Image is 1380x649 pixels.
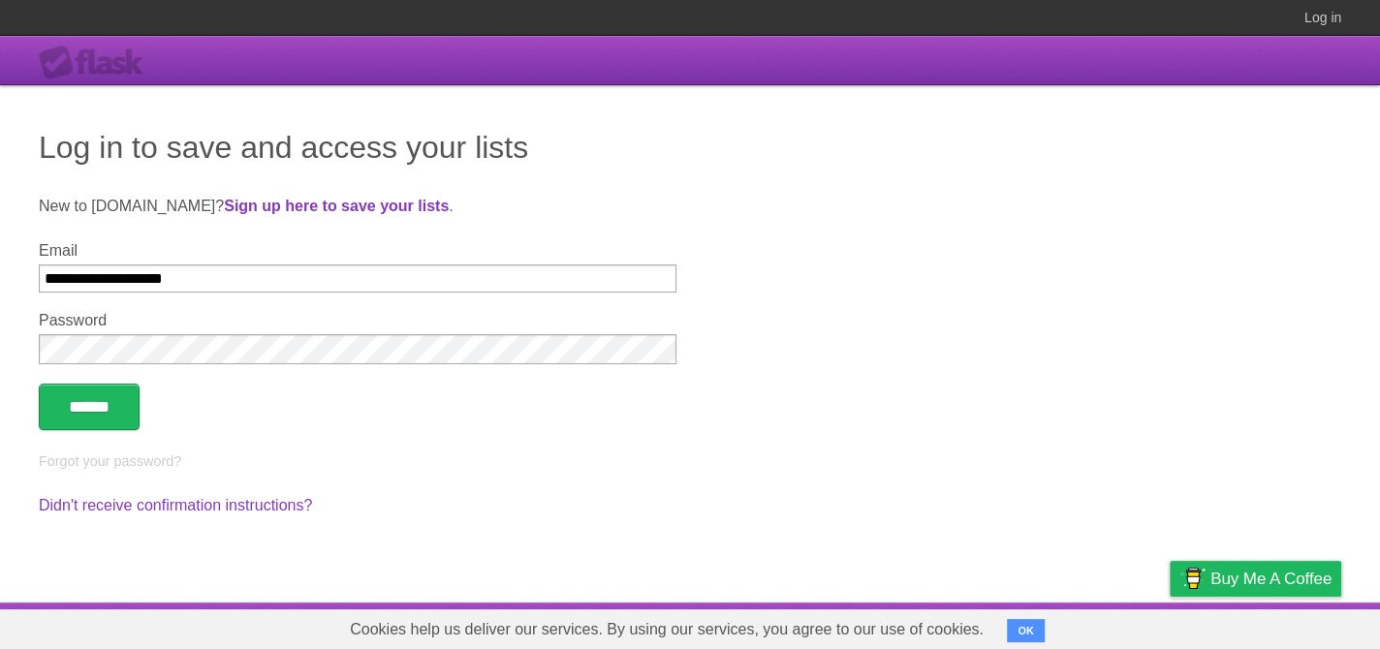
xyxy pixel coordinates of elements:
[39,242,676,260] label: Email
[976,607,1054,644] a: Developers
[1219,607,1341,644] a: Suggest a feature
[1179,562,1206,595] img: Buy me a coffee
[39,453,181,469] a: Forgot your password?
[1007,619,1045,642] button: OK
[330,610,1003,649] span: Cookies help us deliver our services. By using our services, you agree to our use of cookies.
[912,607,953,644] a: About
[1079,607,1121,644] a: Terms
[224,198,449,214] a: Sign up here to save your lists
[39,312,676,329] label: Password
[1170,561,1341,597] a: Buy me a coffee
[39,195,1341,218] p: New to [DOMAIN_NAME]? .
[39,46,155,80] div: Flask
[39,124,1341,170] h1: Log in to save and access your lists
[1145,607,1195,644] a: Privacy
[39,497,312,513] a: Didn't receive confirmation instructions?
[1210,562,1332,596] span: Buy me a coffee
